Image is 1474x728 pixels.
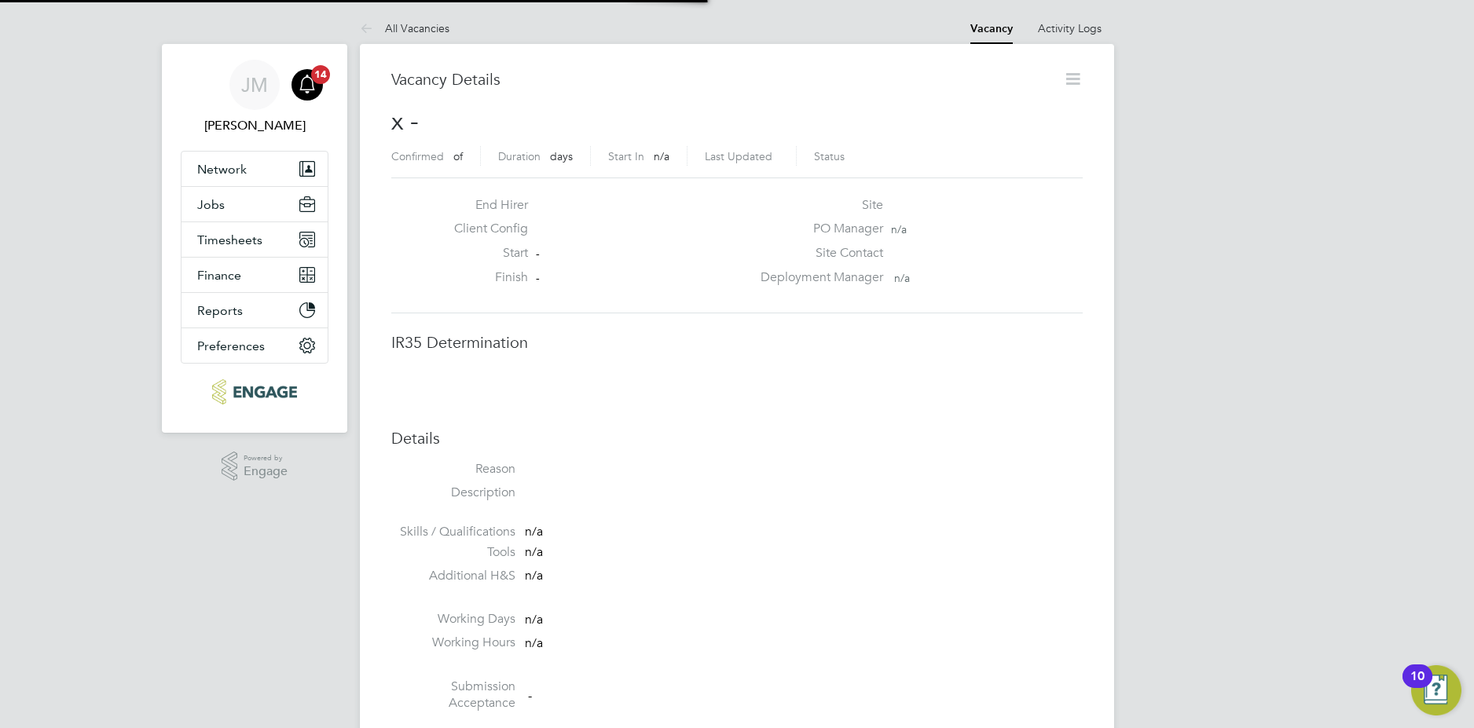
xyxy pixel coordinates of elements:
[197,338,265,353] span: Preferences
[241,75,268,95] span: JM
[212,379,296,404] img: ncclondon-logo-retina.png
[222,452,288,481] a: Powered byEngage
[391,524,515,540] label: Skills / Qualifications
[608,149,644,163] label: Start In
[391,485,515,501] label: Description
[391,635,515,651] label: Working Hours
[970,22,1013,35] a: Vacancy
[391,461,515,477] label: Reason
[525,524,543,540] span: n/a
[442,269,528,286] label: Finish
[453,149,463,163] span: of
[751,197,883,214] label: Site
[391,69,1039,90] h3: Vacancy Details
[442,245,528,262] label: Start
[391,611,515,627] label: Working Days
[528,687,532,703] span: -
[1038,21,1102,35] a: Activity Logs
[751,245,883,262] label: Site Contact
[181,187,328,221] button: Jobs
[751,221,883,237] label: PO Manager
[391,679,515,712] label: Submission Acceptance
[1410,676,1424,697] div: 10
[181,222,328,257] button: Timesheets
[525,544,543,560] span: n/a
[181,152,328,186] button: Network
[181,258,328,292] button: Finance
[197,303,243,318] span: Reports
[391,568,515,584] label: Additional H&S
[525,568,543,583] span: n/a
[751,269,883,286] label: Deployment Manager
[244,465,288,478] span: Engage
[197,197,225,212] span: Jobs
[391,149,444,163] label: Confirmed
[525,613,543,628] span: n/a
[244,452,288,465] span: Powered by
[498,149,541,163] label: Duration
[525,635,543,651] span: n/a
[891,222,907,236] span: n/a
[536,271,540,285] span: -
[442,197,528,214] label: End Hirer
[291,60,323,110] a: 14
[391,332,1083,353] h3: IR35 Determination
[197,268,241,283] span: Finance
[442,221,528,237] label: Client Config
[391,544,515,561] label: Tools
[162,44,347,433] nav: Main navigation
[311,65,330,84] span: 14
[391,428,1083,448] h3: Details
[654,149,669,163] span: n/a
[181,328,328,363] button: Preferences
[894,271,910,285] span: n/a
[181,293,328,327] button: Reports
[197,232,262,247] span: Timesheets
[360,21,449,35] a: All Vacancies
[1411,665,1461,715] button: Open Resource Center, 10 new notifications
[814,149,845,163] label: Status
[391,106,419,137] span: x -
[197,162,247,177] span: Network
[536,247,540,261] span: -
[181,379,328,404] a: Go to home page
[705,149,772,163] label: Last Updated
[181,116,328,135] span: Jacqueline Mitchell
[181,60,328,135] a: JM[PERSON_NAME]
[550,149,573,163] span: days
